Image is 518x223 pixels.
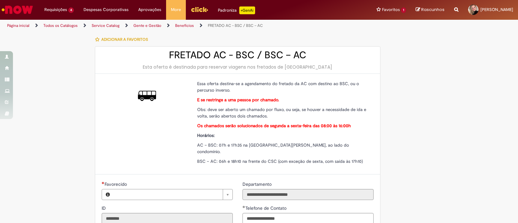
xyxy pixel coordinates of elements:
span: Obs: deve ser aberto um chamado por fluxo, ou seja, se houver a necessidade de ida e volta, serão... [197,107,366,119]
span: [PERSON_NAME] [480,7,513,12]
a: Rascunhos [416,7,445,13]
span: Obrigatório Preenchido [242,206,245,208]
span: Favoritos [382,6,400,13]
p: +GenAi [239,6,255,14]
span: Aprovações [138,6,161,13]
span: 4 [68,7,74,13]
span: Requisições [44,6,67,13]
a: Todos os Catálogos [43,23,78,28]
a: Limpar campo Favorecido [114,189,232,200]
h2: FRETADO AC - BSC / BSC – AC [102,50,374,61]
span: Essa oferta destina-se a agendamento do fretado da AC com destino ao BSC, ou o percurso inverso. [197,81,359,93]
span: AC – BSC: 07h e 17h35 na [GEOGRAPHIC_DATA][PERSON_NAME], ao lado do condomínio. [197,142,349,154]
span: Telefone de Contato [245,205,288,211]
button: Favorecido, Visualizar este registro [102,189,114,200]
span: Rascunhos [421,6,445,13]
div: Esta oferta é destinada para reservar viagens nos fretados de [GEOGRAPHIC_DATA] [102,64,374,70]
a: Service Catalog [92,23,119,28]
a: Página inicial [7,23,29,28]
span: More [171,6,181,13]
span: 1 [401,7,406,13]
span: BSC – AC: 06h e 18h10 na frente do CSC (com exceção de sexta, com saída às 17h10) [197,159,363,164]
span: Necessários [102,182,105,184]
a: FRETADO AC - BSC / BSC – AC [208,23,263,28]
strong: Horários: [197,133,215,138]
a: Benefícios [175,23,194,28]
input: Departamento [242,189,374,200]
span: Despesas Corporativas [84,6,129,13]
label: Somente leitura - ID [102,205,107,211]
div: Padroniza [218,6,255,14]
img: click_logo_yellow_360x200.png [191,5,208,14]
span: Adicionar a Favoritos [101,37,148,42]
strong: E se restringe a uma pessoa por chamado. [197,97,279,103]
img: ServiceNow [1,3,34,16]
a: Gente e Gestão [133,23,161,28]
label: Somente leitura - Departamento [242,181,273,187]
strong: Os chamados serão solucionados de segunda a sexta-feira das 08:00 às 16:00h [197,123,351,128]
img: FRETADO AC - BSC / BSC – AC [138,87,156,105]
ul: Trilhas de página [5,20,341,32]
span: Necessários - Favorecido [105,181,128,187]
button: Adicionar a Favoritos [95,33,152,46]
